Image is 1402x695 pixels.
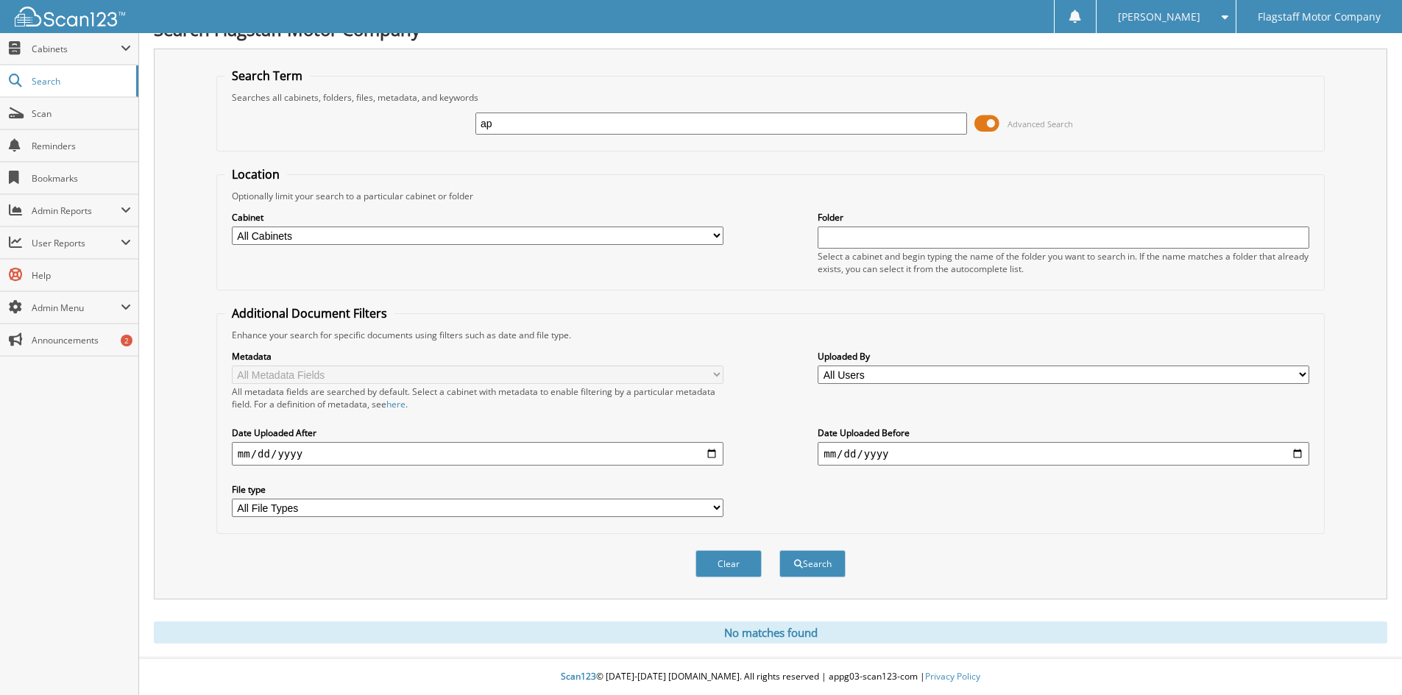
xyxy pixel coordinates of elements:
[386,398,406,410] a: here
[224,166,287,182] legend: Location
[1008,118,1073,129] span: Advanced Search
[232,350,723,363] label: Metadata
[15,7,125,26] img: scan123-logo-white.svg
[695,550,762,577] button: Clear
[224,329,1317,341] div: Enhance your search for specific documents using filters such as date and file type.
[925,670,980,682] a: Privacy Policy
[154,621,1387,644] div: No matches found
[1328,624,1402,695] iframe: Chat Widget
[32,237,121,249] span: User Reports
[139,659,1402,695] div: © [DATE]-[DATE] [DOMAIN_NAME]. All rights reserved | appg03-scan123-com |
[232,385,723,410] div: All metadata fields are searched by default. Select a cabinet with metadata to enable filtering b...
[224,305,394,321] legend: Additional Document Filters
[32,75,129,88] span: Search
[232,483,723,496] label: File type
[121,335,132,346] div: 2
[32,302,121,314] span: Admin Menu
[232,427,723,439] label: Date Uploaded After
[224,190,1317,202] div: Optionally limit your search to a particular cabinet or folder
[779,550,846,577] button: Search
[224,91,1317,104] div: Searches all cabinets, folders, files, metadata, and keywords
[32,204,121,217] span: Admin Reports
[1118,13,1200,21] span: [PERSON_NAME]
[32,43,121,55] span: Cabinets
[818,442,1309,466] input: end
[232,442,723,466] input: start
[32,172,131,185] span: Bookmarks
[32,107,131,120] span: Scan
[232,211,723,224] label: Cabinet
[818,250,1309,275] div: Select a cabinet and begin typing the name of the folder you want to search in. If the name match...
[32,269,131,282] span: Help
[32,334,131,346] span: Announcements
[561,670,596,682] span: Scan123
[818,427,1309,439] label: Date Uploaded Before
[818,211,1309,224] label: Folder
[224,68,310,84] legend: Search Term
[1258,13,1381,21] span: Flagstaff Motor Company
[32,140,131,152] span: Reminders
[818,350,1309,363] label: Uploaded By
